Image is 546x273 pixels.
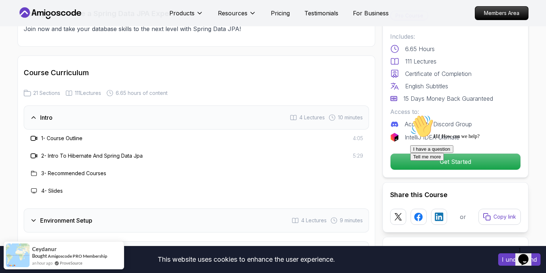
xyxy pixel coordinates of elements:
[32,246,57,252] span: Ceydanur
[403,94,493,103] p: 15 Days Money Back Guaranteed
[33,89,60,97] span: 21 Sections
[353,152,363,159] span: 5:29
[353,135,363,142] span: 4:05
[405,45,435,53] p: 6.65 Hours
[405,120,472,128] p: Access to Discord Group
[60,260,82,266] a: ProveSource
[32,260,53,266] span: an hour ago
[498,253,541,266] button: Accept cookies
[116,89,168,97] span: 6.65 hours of content
[515,244,539,266] iframe: chat widget
[40,113,53,122] h3: Intro
[390,190,521,200] h2: Share this Course
[338,114,363,121] span: 10 minutes
[390,107,521,116] p: Access to:
[75,89,101,97] span: 111 Lectures
[340,217,363,224] span: 9 minutes
[475,7,528,20] p: Members Area
[3,34,46,41] button: I have a question
[6,243,30,267] img: provesource social proof notification image
[3,3,26,26] img: :wave:
[3,3,134,49] div: 👋Hi! How can we help?I have a questionTell me more
[390,32,521,41] p: Includes:
[218,9,256,23] button: Resources
[24,68,369,78] h2: Course Curriculum
[3,22,72,27] span: Hi! How can we help?
[304,9,338,18] a: Testimonials
[405,57,437,66] p: 111 Lectures
[24,241,369,265] button: Getting Started9 Lectures 31 minutes
[271,9,290,18] a: Pricing
[299,114,325,121] span: 4 Lectures
[218,9,247,18] p: Resources
[390,153,521,170] button: Get Started
[407,112,539,240] iframe: chat widget
[41,187,63,195] h3: 4 - Slides
[41,135,82,142] h3: 1 - Course Outline
[41,152,143,159] h3: 2 - Intro To Hibernate And Spring Data Jpa
[301,217,327,224] span: 4 Lectures
[391,154,520,170] p: Get Started
[475,6,528,20] a: Members Area
[169,9,195,18] p: Products
[24,208,369,232] button: Environment Setup4 Lectures 9 minutes
[405,133,460,142] p: IntelliJ IDEA Ultimate
[405,82,448,91] p: English Subtitles
[32,253,47,259] span: Bought
[390,133,399,142] img: jetbrains logo
[41,170,106,177] h3: 3 - Recommended Courses
[24,105,369,130] button: Intro4 Lectures 10 minutes
[24,24,334,34] p: Join now and take your database skills to the next level with Spring Data JPA!
[390,245,521,255] h3: Got a Team of 5 or More?
[353,9,389,18] a: For Business
[169,9,203,23] button: Products
[48,253,107,259] a: Amigoscode PRO Membership
[405,69,472,78] p: Certificate of Completion
[40,216,92,225] h3: Environment Setup
[3,41,36,49] button: Tell me more
[5,251,487,268] div: This website uses cookies to enhance the user experience.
